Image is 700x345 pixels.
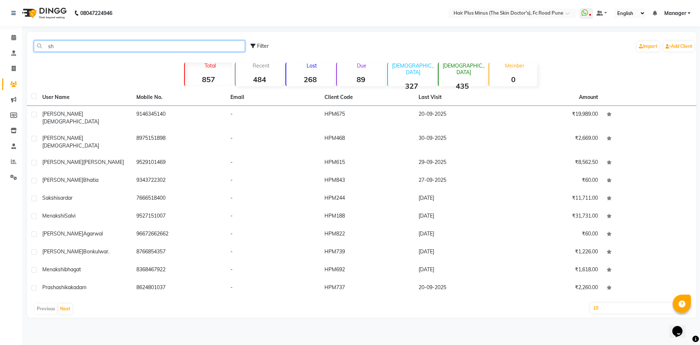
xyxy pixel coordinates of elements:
[38,89,132,106] th: User Name
[42,135,83,141] span: [PERSON_NAME]
[508,208,602,226] td: ₹31,731.00
[236,75,283,84] strong: 484
[508,130,602,154] td: ₹2,669.00
[188,62,233,69] p: Total
[414,261,508,279] td: [DATE]
[226,226,320,244] td: -
[226,130,320,154] td: -
[414,208,508,226] td: [DATE]
[238,62,283,69] p: Recent
[337,75,385,84] strong: 89
[132,190,226,208] td: 7666518400
[71,284,86,291] span: kadam
[320,190,414,208] td: HPM244
[257,43,269,49] span: Filter
[414,89,508,106] th: Last Visit
[65,266,81,273] span: bhagat
[414,106,508,130] td: 20-09-2025
[439,81,486,91] strong: 435
[508,226,602,244] td: ₹60.00
[185,75,233,84] strong: 857
[83,177,98,183] span: bhatia
[226,106,320,130] td: -
[320,172,414,190] td: HPM843
[391,62,436,76] p: [DEMOGRAPHIC_DATA]
[42,111,83,117] span: [PERSON_NAME]
[226,190,320,208] td: -
[414,190,508,208] td: [DATE]
[320,226,414,244] td: HPM822
[320,208,414,226] td: HPM188
[226,279,320,297] td: -
[42,142,99,149] span: [DEMOGRAPHIC_DATA]
[320,130,414,154] td: HPM468
[320,279,414,297] td: HPM737
[637,41,659,51] a: Import
[132,244,226,261] td: 8766854357
[132,279,226,297] td: 8624801037
[320,154,414,172] td: HPM615
[669,316,693,338] iframe: chat widget
[42,212,65,219] span: Menakshi
[132,154,226,172] td: 9529101469
[414,226,508,244] td: [DATE]
[508,154,602,172] td: ₹8,562.50
[508,244,602,261] td: ₹1,226.00
[664,41,694,51] a: Add Client
[320,244,414,261] td: HPM739
[132,106,226,130] td: 9146345140
[414,154,508,172] td: 29-09-2025
[83,248,109,255] span: Bonkulwar.
[489,75,537,84] strong: 0
[414,172,508,190] td: 27-09-2025
[132,89,226,106] th: Mobile No.
[83,230,103,237] span: agarwal
[226,208,320,226] td: -
[320,261,414,279] td: HPM692
[19,3,69,23] img: logo
[508,106,602,130] td: ₹19,989.00
[42,230,83,237] span: [PERSON_NAME]
[508,190,602,208] td: ₹11,711.00
[338,62,385,69] p: Due
[388,81,436,91] strong: 327
[42,284,71,291] span: prashashika
[508,172,602,190] td: ₹60.00
[132,172,226,190] td: 9343722302
[132,226,226,244] td: 96672662662
[42,177,83,183] span: [PERSON_NAME]
[34,41,245,52] input: Search by Name/Mobile/Email/Code
[83,159,124,165] span: [PERSON_NAME]
[320,89,414,106] th: Client Code
[414,279,508,297] td: 20-09-2025
[226,154,320,172] td: -
[42,118,99,125] span: [DEMOGRAPHIC_DATA]
[414,244,508,261] td: [DATE]
[508,261,602,279] td: ₹1,618.00
[58,195,73,201] span: sardar
[442,62,486,76] p: [DEMOGRAPHIC_DATA]
[289,62,334,69] p: Lost
[226,89,320,106] th: Email
[42,159,83,165] span: [PERSON_NAME]
[226,244,320,261] td: -
[414,130,508,154] td: 30-09-2025
[226,261,320,279] td: -
[132,261,226,279] td: 8368467922
[286,75,334,84] strong: 268
[320,106,414,130] td: HPM675
[508,279,602,297] td: ₹2,260.00
[132,130,226,154] td: 8975151898
[226,172,320,190] td: -
[492,62,537,69] p: Member
[42,266,65,273] span: menakshi
[58,304,72,314] button: Next
[65,212,75,219] span: Salvi
[80,3,112,23] b: 08047224946
[42,248,83,255] span: [PERSON_NAME]
[42,195,58,201] span: sakshi
[575,89,602,106] th: Amount
[132,208,226,226] td: 9527151007
[664,9,686,17] span: Manager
